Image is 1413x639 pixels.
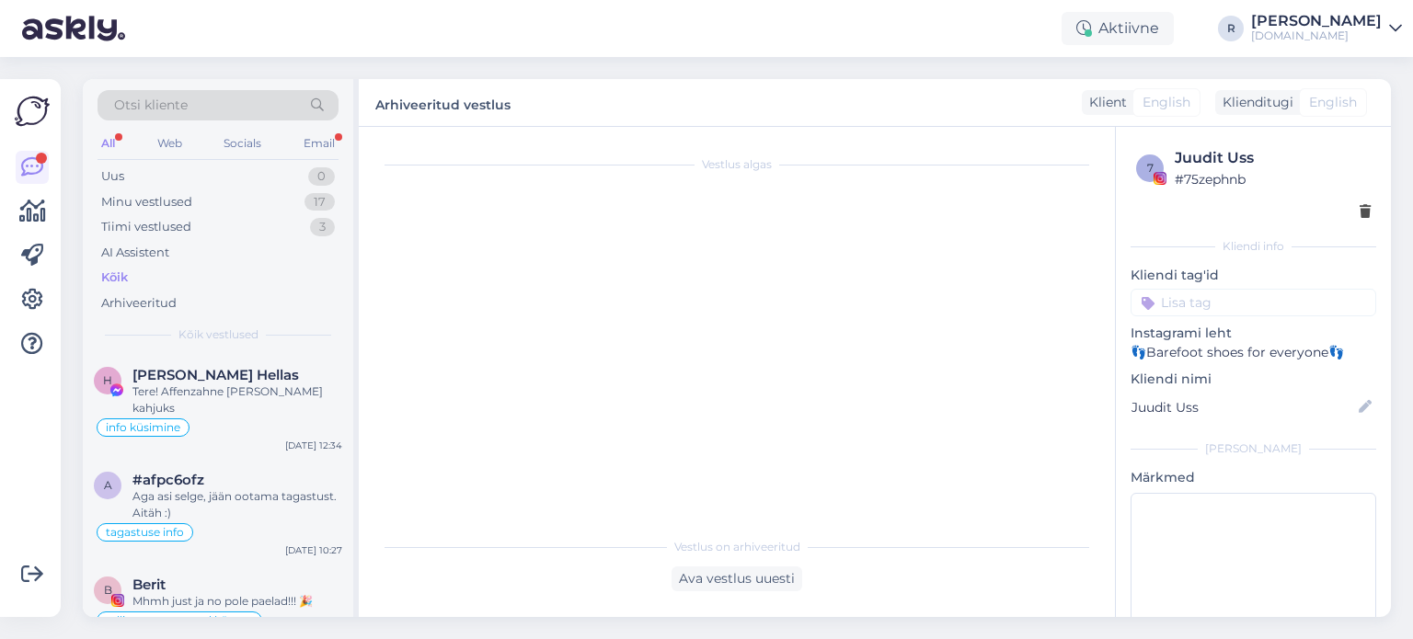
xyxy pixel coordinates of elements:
[98,131,119,155] div: All
[377,156,1097,173] div: Vestlus algas
[672,566,802,591] div: Ava vestlus uuesti
[132,593,342,610] div: Mhmh just ja no pole paelad!!! 🎉
[220,131,265,155] div: Socials
[1131,289,1376,316] input: Lisa tag
[1131,343,1376,362] p: 👣Barefoot shoes for everyone👣
[132,383,342,416] div: Tere! Affenzahne [PERSON_NAME] kahjuks
[1251,14,1382,29] div: [PERSON_NAME]
[1309,93,1357,112] span: English
[101,294,177,313] div: Arhiveeritud
[1215,93,1293,112] div: Klienditugi
[1131,370,1376,389] p: Kliendi nimi
[674,539,800,555] span: Vestlus on arhiveeritud
[1147,161,1154,175] span: 7
[178,326,258,343] span: Kõik vestlused
[308,167,335,186] div: 0
[132,367,299,383] span: Helina Hellas
[132,576,166,593] span: Berit
[304,193,335,211] div: 17
[106,422,180,433] span: info küsimine
[1131,238,1376,255] div: Kliendi info
[300,131,339,155] div: Email
[1082,93,1127,112] div: Klient
[1251,14,1402,43] a: [PERSON_NAME][DOMAIN_NAME]
[285,439,342,452] div: [DATE] 12:34
[375,90,511,115] label: Arhiveeritud vestlus
[1175,169,1371,189] div: # 75zephnb
[132,472,204,488] span: #afpc6ofz
[1131,468,1376,487] p: Märkmed
[104,478,112,492] span: a
[132,488,342,521] div: Aga asi selge, jään ootama tagastust. Aitäh :)
[1132,397,1355,417] input: Lisa nimi
[103,373,112,387] span: H
[154,131,186,155] div: Web
[101,244,169,262] div: AI Assistent
[310,218,335,236] div: 3
[1131,266,1376,285] p: Kliendi tag'id
[1218,16,1244,41] div: R
[15,94,50,129] img: Askly Logo
[285,543,342,557] div: [DATE] 10:27
[1131,440,1376,457] div: [PERSON_NAME]
[104,583,112,597] span: B
[1143,93,1190,112] span: English
[101,268,128,287] div: Kõik
[101,218,191,236] div: Tiimi vestlused
[106,527,184,538] span: tagastuse info
[1175,147,1371,169] div: Juudit Uss
[106,615,253,626] span: tellimusega seotud küsumus
[1062,12,1174,45] div: Aktiivne
[1131,324,1376,343] p: Instagrami leht
[101,193,192,211] div: Minu vestlused
[114,96,188,115] span: Otsi kliente
[1251,29,1382,43] div: [DOMAIN_NAME]
[101,167,124,186] div: Uus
